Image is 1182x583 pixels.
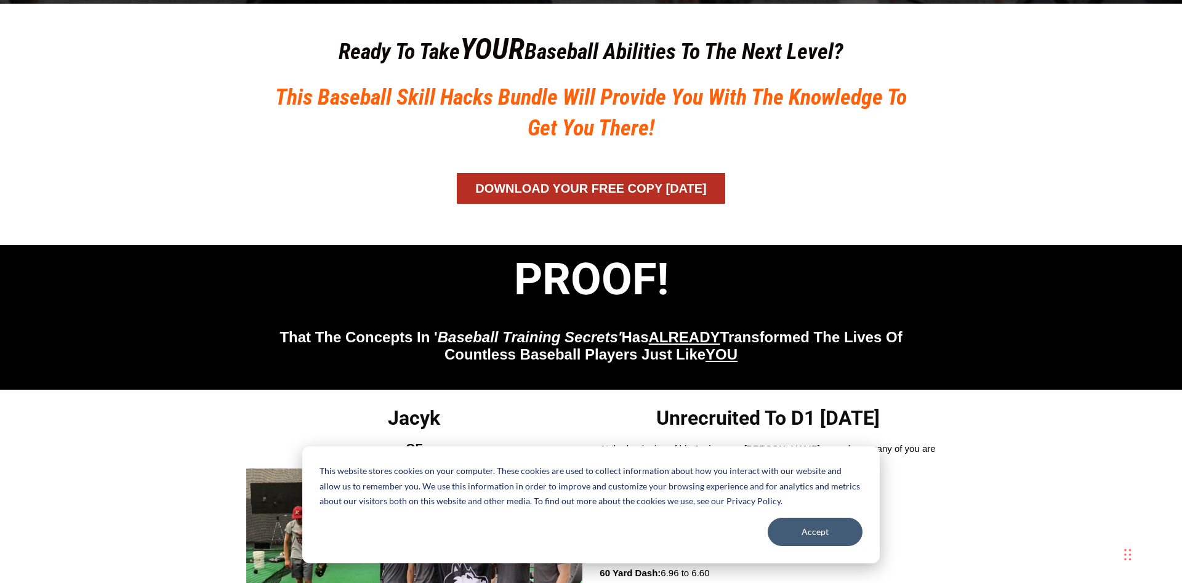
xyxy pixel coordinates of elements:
button: Accept [768,518,862,546]
a: Download YOur Free Copy [DATE] [457,173,725,204]
div: Cookie banner [302,446,880,563]
em: YOUR [339,31,843,66]
strong: That The Concepts In ' Has Transformed The Lives Of Countless Baseball Players Just Like [279,329,902,363]
span: 6.96 to 6.60 [600,568,709,578]
h1: Unrecruited To D1 [DATE] [600,408,936,428]
h2: OF [246,440,582,456]
span: Baseball Abilities To The Next Level? [525,39,843,65]
span: Ready To Take [339,39,460,65]
em: Baseball Training Secrets' [438,329,622,345]
span: YOU [706,346,738,363]
h1: PROOF! [259,257,923,302]
strong: 60 Yard Dash: [600,568,661,578]
div: Drag [1124,536,1132,573]
iframe: Chat Widget [1007,450,1182,583]
p: This website stores cookies on your computer. These cookies are used to collect information about... [320,464,862,509]
span: ALREADY [649,329,720,345]
span: This Baseball Skill Hacks Bundle Will Provide You With The Knowledge To Get You There! [275,84,907,141]
span: At the beginning of his Junior year, [PERSON_NAME] was where many of you are now. [600,443,935,472]
h1: Jacyk [246,408,582,428]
